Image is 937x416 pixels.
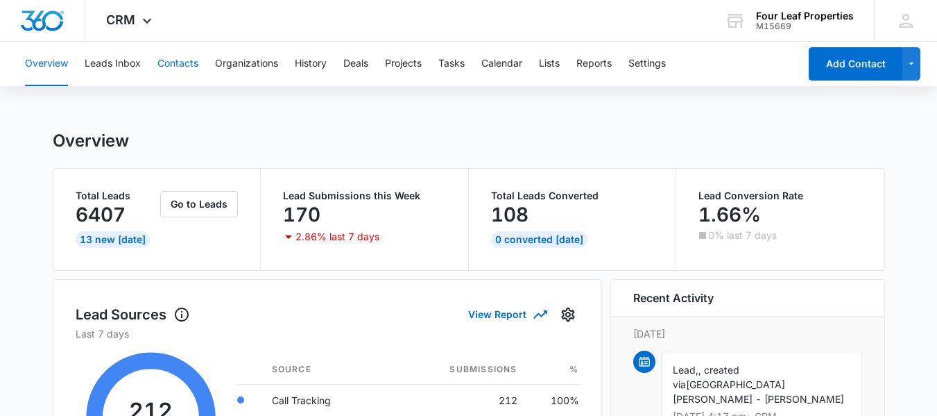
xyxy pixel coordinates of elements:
[25,42,68,86] button: Overview
[53,131,129,151] h1: Overview
[261,384,414,416] td: Call Tracking
[76,231,150,248] div: 13 New [DATE]
[414,355,528,385] th: Submissions
[76,326,579,341] p: Last 7 days
[76,203,126,226] p: 6407
[491,203,528,226] p: 108
[283,203,320,226] p: 170
[295,232,379,242] p: 2.86% last 7 days
[528,355,579,385] th: %
[343,42,368,86] button: Deals
[673,364,698,376] span: Lead,
[809,47,902,81] button: Add Contact
[468,302,546,326] button: View Report
[528,384,579,416] td: 100%
[481,42,522,86] button: Calendar
[628,42,666,86] button: Settings
[157,42,198,86] button: Contacts
[160,198,238,210] a: Go to Leads
[708,231,777,240] p: 0% last 7 days
[438,42,465,86] button: Tasks
[756,10,854,22] div: account name
[698,203,761,226] p: 1.66%
[261,355,414,385] th: Source
[491,231,587,248] div: 0 Converted [DATE]
[385,42,422,86] button: Projects
[76,191,158,201] p: Total Leads
[673,364,739,390] span: , created via
[160,191,238,217] button: Go to Leads
[295,42,327,86] button: History
[85,42,141,86] button: Leads Inbox
[576,42,612,86] button: Reports
[76,304,190,325] h1: Lead Sources
[283,191,446,201] p: Lead Submissions this Week
[698,191,862,201] p: Lead Conversion Rate
[633,290,714,306] h6: Recent Activity
[557,303,579,326] button: Settings
[673,378,844,405] span: [GEOGRAPHIC_DATA][PERSON_NAME] - [PERSON_NAME]
[539,42,560,86] button: Lists
[414,384,528,416] td: 212
[756,22,854,31] div: account id
[215,42,278,86] button: Organizations
[633,326,862,341] p: [DATE]
[106,13,135,27] span: CRM
[491,191,654,201] p: Total Leads Converted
